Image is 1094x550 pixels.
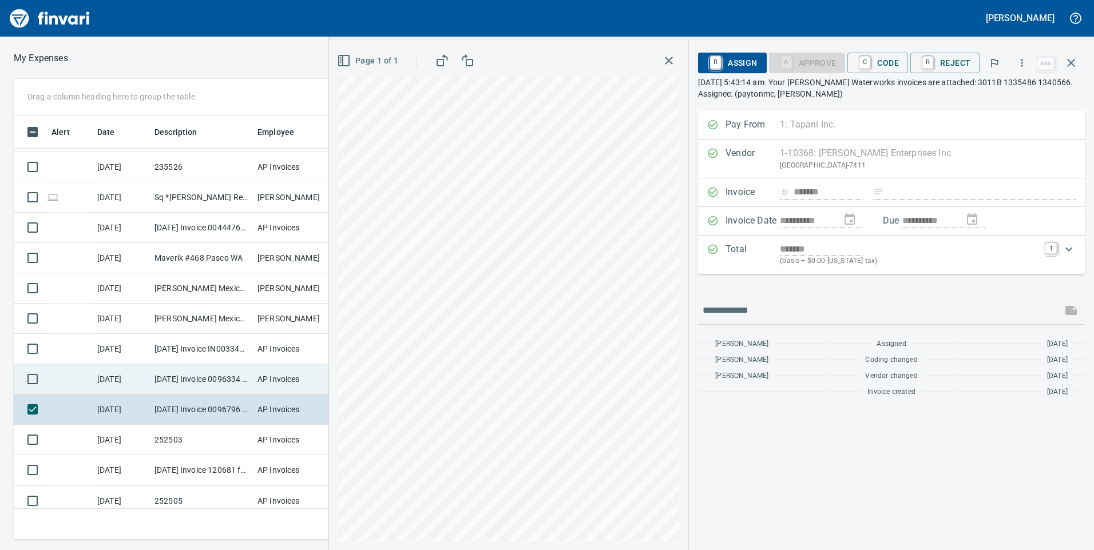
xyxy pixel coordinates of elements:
[150,273,253,304] td: [PERSON_NAME] Mexican Food Nampa ID
[986,12,1055,24] h5: [PERSON_NAME]
[859,56,870,69] a: C
[150,243,253,273] td: Maverik #468 Pasco WA
[14,51,68,65] p: My Expenses
[93,304,150,334] td: [DATE]
[150,152,253,182] td: 235526
[1034,49,1085,77] span: Close invoice
[93,455,150,485] td: [DATE]
[910,53,980,73] button: RReject
[97,125,130,139] span: Date
[93,273,150,304] td: [DATE]
[253,152,339,182] td: AP Invoices
[698,53,766,73] button: RAssign
[877,338,906,350] span: Assigned
[47,193,59,201] span: Online transaction
[847,53,908,73] button: CCode
[922,56,933,69] a: R
[710,56,721,69] a: R
[857,53,899,73] span: Code
[150,394,253,425] td: [DATE] Invoice 0096796 from [PERSON_NAME] Enterprises Inc (1-10368)
[14,51,68,65] nav: breadcrumb
[150,425,253,455] td: 252503
[698,236,1085,274] div: Expand
[150,213,253,243] td: [DATE] Invoice 0044476536 from [MEDICAL_DATA] Industrial (1-30405)
[150,182,253,213] td: Sq *[PERSON_NAME] RestauraN [DOMAIN_NAME] WA
[339,54,398,68] span: Page 1 of 1
[715,338,768,350] span: [PERSON_NAME]
[1037,57,1055,70] a: esc
[780,256,1038,267] p: (basis + $0.00 [US_STATE] tax)
[726,242,780,267] p: Total
[982,50,1007,75] button: Flag
[27,91,195,102] p: Drag a column heading here to group the table
[253,334,339,364] td: AP Invoices
[93,213,150,243] td: [DATE]
[253,425,339,455] td: AP Invoices
[867,386,915,398] span: Invoice created
[715,370,768,382] span: [PERSON_NAME]
[93,182,150,213] td: [DATE]
[253,394,339,425] td: AP Invoices
[93,364,150,394] td: [DATE]
[253,213,339,243] td: AP Invoices
[93,486,150,516] td: [DATE]
[1047,386,1068,398] span: [DATE]
[253,486,339,516] td: AP Invoices
[51,125,85,139] span: Alert
[93,152,150,182] td: [DATE]
[335,50,403,71] button: Page 1 of 1
[150,334,253,364] td: [DATE] Invoice IN003344651 from [GEOGRAPHIC_DATA] Equipment Co. (1-11113)
[7,5,93,32] img: Finvari
[1057,297,1085,324] span: This records your message into the invoice and notifies anyone mentioned
[1009,50,1034,75] button: More
[715,354,768,366] span: [PERSON_NAME]
[93,243,150,273] td: [DATE]
[150,304,253,334] td: [PERSON_NAME] Mexican Food Nampa ID
[769,57,846,67] div: Coding Required
[150,455,253,485] td: [DATE] Invoice 120681 from CONCRETE SPECIAL TIES, INC (1-11162)
[865,354,917,366] span: Coding changed
[257,125,294,139] span: Employee
[253,182,339,213] td: [PERSON_NAME]
[919,53,970,73] span: Reject
[253,364,339,394] td: AP Invoices
[51,125,70,139] span: Alert
[253,243,339,273] td: [PERSON_NAME]
[253,304,339,334] td: [PERSON_NAME]
[707,53,757,73] span: Assign
[97,125,115,139] span: Date
[93,334,150,364] td: [DATE]
[253,455,339,485] td: AP Invoices
[1047,338,1068,350] span: [DATE]
[1045,242,1057,254] a: T
[865,370,917,382] span: Vendor changed
[257,125,309,139] span: Employee
[983,9,1057,27] button: [PERSON_NAME]
[1047,354,1068,366] span: [DATE]
[93,394,150,425] td: [DATE]
[1047,370,1068,382] span: [DATE]
[93,425,150,455] td: [DATE]
[154,125,197,139] span: Description
[154,125,212,139] span: Description
[698,77,1085,99] p: [DATE] 5:43:14 am. Your [PERSON_NAME] Waterworks invoices are attached: 3011B 1335486 1340566. As...
[150,364,253,394] td: [DATE] Invoice 0096334 from [PERSON_NAME] Enterprises Inc (1-10368)
[253,273,339,304] td: [PERSON_NAME]
[150,486,253,516] td: 252505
